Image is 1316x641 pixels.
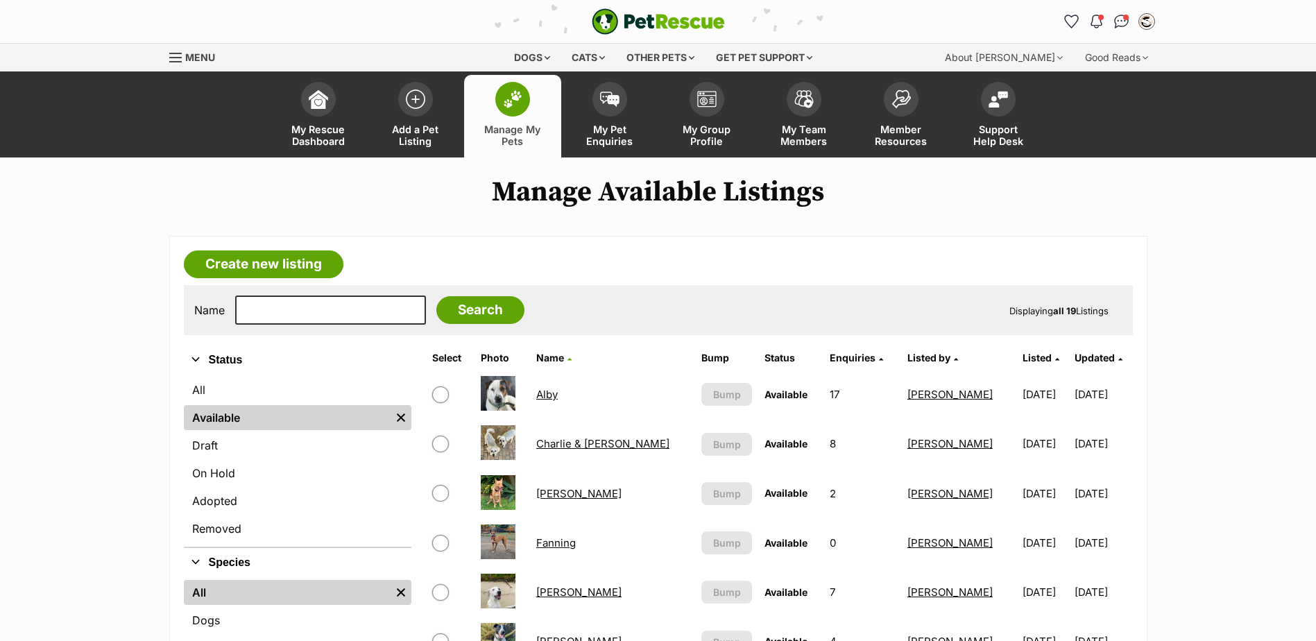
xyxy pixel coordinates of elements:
a: Adopted [184,488,411,513]
span: Displaying Listings [1009,305,1109,316]
div: Other pets [617,44,704,71]
a: Listed by [907,352,958,364]
td: 8 [824,420,900,468]
a: [PERSON_NAME] [907,487,993,500]
td: 2 [824,470,900,518]
span: My Pet Enquiries [579,123,641,147]
button: Bump [701,482,753,505]
span: Listed by [907,352,950,364]
div: About [PERSON_NAME] [935,44,1073,71]
strong: all 19 [1053,305,1076,316]
img: notifications-46538b983faf8c2785f20acdc204bb7945ddae34d4c08c2a6579f10ce5e182be.svg [1091,15,1102,28]
div: Get pet support [706,44,822,71]
span: My Group Profile [676,123,738,147]
span: Bump [713,486,741,501]
span: Member Resources [870,123,932,147]
a: [PERSON_NAME] [907,388,993,401]
label: Name [194,304,225,316]
a: Favourites [1061,10,1083,33]
div: Good Reads [1075,44,1158,71]
a: Alby [536,388,558,401]
button: Status [184,351,411,369]
button: Bump [701,433,753,456]
img: manage-my-pets-icon-02211641906a0b7f246fdf0571729dbe1e7629f14944591b6c1af311fb30b64b.svg [503,90,522,108]
a: Available [184,405,391,430]
a: Add a Pet Listing [367,75,464,157]
button: Notifications [1086,10,1108,33]
img: pet-enquiries-icon-7e3ad2cf08bfb03b45e93fb7055b45f3efa6380592205ae92323e6603595dc1f.svg [600,92,619,107]
span: My Rescue Dashboard [287,123,350,147]
a: Create new listing [184,250,343,278]
div: Cats [562,44,615,71]
a: [PERSON_NAME] [907,437,993,450]
button: My account [1136,10,1158,33]
a: Enquiries [830,352,883,364]
a: Updated [1075,352,1122,364]
td: [DATE] [1075,568,1131,616]
a: Charlie & [PERSON_NAME] [536,437,669,450]
a: [PERSON_NAME] [907,586,993,599]
button: Species [184,554,411,572]
img: Shardin Carter profile pic [1140,15,1154,28]
a: My Rescue Dashboard [270,75,367,157]
a: [PERSON_NAME] [536,487,622,500]
td: [DATE] [1017,470,1073,518]
th: Photo [475,347,529,369]
span: Available [764,537,807,549]
a: Menu [169,44,225,69]
td: [DATE] [1075,370,1131,418]
a: On Hold [184,461,411,486]
th: Bump [696,347,758,369]
a: My Group Profile [658,75,755,157]
a: Manage My Pets [464,75,561,157]
td: [DATE] [1017,519,1073,567]
td: [DATE] [1017,370,1073,418]
div: Dogs [504,44,560,71]
button: Bump [701,383,753,406]
a: Draft [184,433,411,458]
a: My Team Members [755,75,853,157]
span: Bump [713,585,741,599]
ul: Account quick links [1061,10,1158,33]
td: 0 [824,519,900,567]
a: Removed [184,516,411,541]
a: PetRescue [592,8,725,35]
a: Member Resources [853,75,950,157]
button: Bump [701,531,753,554]
span: Listed [1023,352,1052,364]
span: Available [764,388,807,400]
a: Listed [1023,352,1059,364]
span: Name [536,352,564,364]
img: member-resources-icon-8e73f808a243e03378d46382f2149f9095a855e16c252ad45f914b54edf8863c.svg [891,89,911,108]
img: chat-41dd97257d64d25036548639549fe6c8038ab92f7586957e7f3b1b290dea8141.svg [1114,15,1129,28]
span: Updated [1075,352,1115,364]
th: Select [427,347,474,369]
span: Available [764,438,807,450]
a: Name [536,352,572,364]
td: [DATE] [1075,420,1131,468]
a: Remove filter [391,580,411,605]
span: Add a Pet Listing [384,123,447,147]
span: Available [764,586,807,598]
td: 7 [824,568,900,616]
span: Support Help Desk [967,123,1029,147]
img: help-desk-icon-fdf02630f3aa405de69fd3d07c3f3aa587a6932b1a1747fa1d2bba05be0121f9.svg [989,91,1008,108]
img: add-pet-listing-icon-0afa8454b4691262ce3f59096e99ab1cd57d4a30225e0717b998d2c9b9846f56.svg [406,89,425,109]
input: Search [436,296,524,324]
button: Bump [701,581,753,604]
td: [DATE] [1075,470,1131,518]
img: logo-e224e6f780fb5917bec1dbf3a21bbac754714ae5b6737aabdf751b685950b380.svg [592,8,725,35]
span: Bump [713,387,741,402]
a: All [184,377,411,402]
td: [DATE] [1075,519,1131,567]
img: team-members-icon-5396bd8760b3fe7c0b43da4ab00e1e3bb1a5d9ba89233759b79545d2d3fc5d0d.svg [794,90,814,108]
a: Fanning [536,536,576,549]
span: Available [764,487,807,499]
a: My Pet Enquiries [561,75,658,157]
a: Remove filter [391,405,411,430]
a: [PERSON_NAME] [536,586,622,599]
img: group-profile-icon-3fa3cf56718a62981997c0bc7e787c4b2cf8bcc04b72c1350f741eb67cf2f40e.svg [697,91,717,108]
a: [PERSON_NAME] [907,536,993,549]
a: All [184,580,391,605]
td: [DATE] [1017,420,1073,468]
